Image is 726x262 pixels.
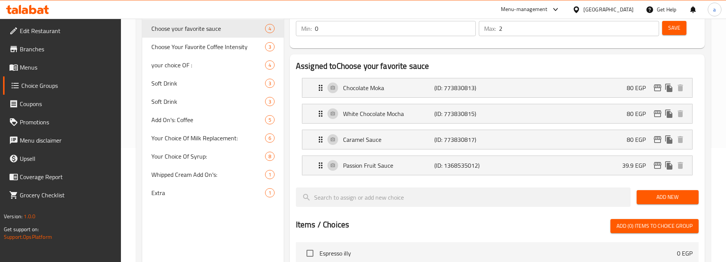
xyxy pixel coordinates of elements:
span: 1 [265,189,274,197]
span: Coupons [20,99,115,108]
div: Whipped Cream Add On's:1 [142,165,284,184]
div: Your Choice Of Milk Replacement:6 [142,129,284,147]
li: Expand [296,152,699,178]
button: duplicate [663,134,675,145]
div: Expand [302,104,692,123]
div: Choices [265,115,275,124]
p: White Chocolate Mocha [343,109,434,118]
div: Choices [265,42,275,51]
span: 6 [265,135,274,142]
a: Branches [3,40,121,58]
span: 1.0.0 [24,211,35,221]
div: [GEOGRAPHIC_DATA] [583,5,634,14]
button: Save [662,21,686,35]
button: duplicate [663,108,675,119]
div: Menu-management [501,5,548,14]
div: Expand [302,78,692,97]
span: Your Choice Of Milk Replacement: [151,133,265,143]
button: delete [675,82,686,94]
p: 80 EGP [627,135,652,144]
h2: Items / Choices [296,219,349,230]
h2: Assigned to Choose your favorite sauce [296,60,699,72]
span: 3 [265,98,274,105]
button: edit [652,82,663,94]
button: delete [675,108,686,119]
span: a [713,5,716,14]
a: Promotions [3,113,121,131]
div: Add On's: Coffee5 [142,111,284,129]
span: Version: [4,211,22,221]
div: Choices [265,97,275,106]
p: (ID: 1368535012) [434,161,495,170]
span: Extra [151,188,265,197]
span: 8 [265,153,274,160]
span: Branches [20,44,115,54]
a: Choice Groups [3,76,121,95]
a: Upsell [3,149,121,168]
div: Choose Your Favorite Coffee Intensity3 [142,38,284,56]
a: Grocery Checklist [3,186,121,204]
p: Passion Fruit Sauce [343,161,434,170]
button: duplicate [663,82,675,94]
span: 3 [265,43,274,51]
span: Grocery Checklist [20,191,115,200]
p: 80 EGP [627,109,652,118]
p: (ID: 773830813) [434,83,495,92]
div: Choices [265,133,275,143]
p: Max: [484,24,496,33]
a: Coverage Report [3,168,121,186]
div: Choices [265,60,275,70]
p: (ID: 773830817) [434,135,495,144]
span: Menus [20,63,115,72]
div: Soft Drink3 [142,74,284,92]
span: 4 [265,62,274,69]
span: 3 [265,80,274,87]
div: Choices [265,79,275,88]
span: Add (0) items to choice group [616,221,693,231]
div: Expand [302,156,692,175]
li: Expand [296,127,699,152]
div: Choices [265,152,275,161]
p: Chocolate Moka [343,83,434,92]
span: Whipped Cream Add On's: [151,170,265,179]
button: delete [675,134,686,145]
span: Menu disclaimer [20,136,115,145]
button: duplicate [663,160,675,171]
a: Menus [3,58,121,76]
div: Choices [265,188,275,197]
div: Your Choice Of Syrup:8 [142,147,284,165]
span: Coverage Report [20,172,115,181]
button: delete [675,160,686,171]
p: 80 EGP [627,83,652,92]
span: Edit Restaurant [20,26,115,35]
li: Expand [296,101,699,127]
p: Caramel Sauce [343,135,434,144]
span: Espresso illy [319,249,677,258]
span: 5 [265,116,274,124]
div: Expand [302,130,692,149]
span: Upsell [20,154,115,163]
div: Soft Drink3 [142,92,284,111]
span: Save [668,23,680,33]
span: 4 [265,25,274,32]
input: search [296,187,631,207]
span: Promotions [20,118,115,127]
p: (ID: 773830815) [434,109,495,118]
div: Choices [265,170,275,179]
p: 0 EGP [677,249,693,258]
div: Choose your favorite sauce4 [142,19,284,38]
span: Soft Drink [151,97,265,106]
span: Choose your favorite sauce [151,24,265,33]
a: Support.OpsPlatform [4,232,52,242]
span: Your Choice Of Syrup: [151,152,265,161]
li: Expand [296,75,699,101]
button: edit [652,160,663,171]
span: Choose Your Favorite Coffee Intensity [151,42,265,51]
div: Choices [265,24,275,33]
button: Add (0) items to choice group [610,219,699,233]
div: Extra1 [142,184,284,202]
span: your choice OF : [151,60,265,70]
button: Add New [637,190,699,204]
a: Menu disclaimer [3,131,121,149]
button: edit [652,108,663,119]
